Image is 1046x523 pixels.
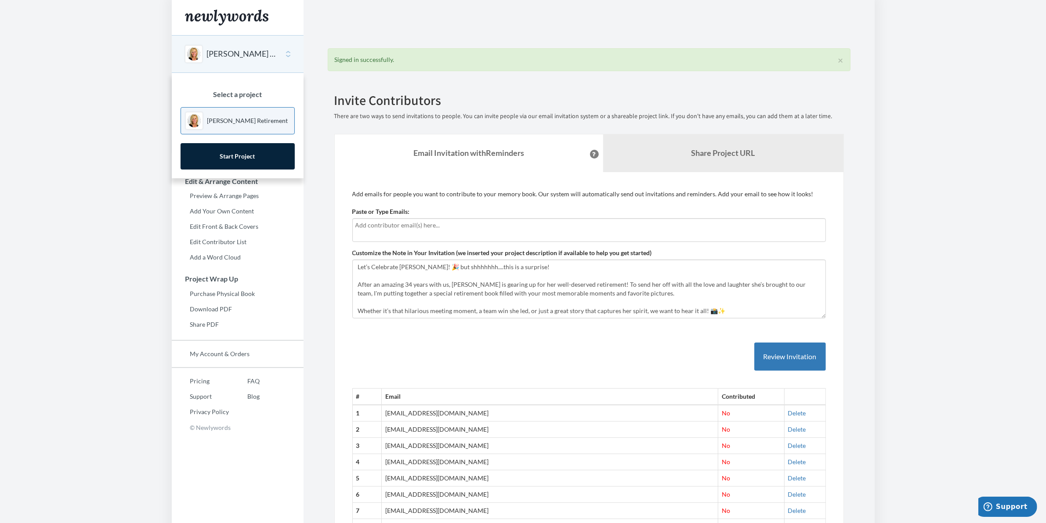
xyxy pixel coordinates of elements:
[722,426,730,433] span: No
[754,343,826,371] button: Review Invitation
[381,454,718,470] td: [EMAIL_ADDRESS][DOMAIN_NAME]
[352,389,381,405] th: #
[381,405,718,421] td: [EMAIL_ADDRESS][DOMAIN_NAME]
[352,487,381,503] th: 6
[172,390,229,403] a: Support
[352,438,381,454] th: 3
[352,470,381,487] th: 5
[352,249,652,257] label: Customize the Note in Your Invitation (we inserted your project description if available to help ...
[722,458,730,465] span: No
[978,497,1037,519] iframe: Opens a widget where you can chat to one of our agents
[788,409,806,417] a: Delete
[181,107,295,134] a: [PERSON_NAME] Retirement
[335,56,395,63] span: Signed in successfully.
[172,375,229,388] a: Pricing
[352,503,381,519] th: 7
[172,421,304,434] p: © Newlywords
[788,474,806,482] a: Delete
[185,10,268,25] img: Newlywords logo
[352,207,410,216] label: Paste or Type Emails:
[381,487,718,503] td: [EMAIL_ADDRESS][DOMAIN_NAME]
[788,426,806,433] a: Delete
[207,116,288,125] p: [PERSON_NAME] Retirement
[172,287,304,300] a: Purchase Physical Book
[229,375,260,388] a: FAQ
[172,303,304,316] a: Download PDF
[172,189,304,202] a: Preview & Arrange Pages
[172,405,229,418] a: Privacy Policy
[788,491,806,498] a: Delete
[722,491,730,498] span: No
[788,458,806,465] a: Delete
[352,454,381,470] th: 4
[352,190,826,198] p: Add emails for people you want to contribute to your memory book. Our system will automatically s...
[172,205,304,218] a: Add Your Own Content
[172,177,304,185] h3: Edit & Arrange Content
[722,507,730,514] span: No
[172,347,304,361] a: My Account & Orders
[381,422,718,438] td: [EMAIL_ADDRESS][DOMAIN_NAME]
[181,143,295,170] a: Start Project
[788,442,806,449] a: Delete
[381,389,718,405] th: Email
[352,260,826,318] textarea: Let’s Celebrate [PERSON_NAME]! 🎉 but shhhhhhh....this is a surprise! After an amazing 34 years wi...
[172,235,304,249] a: Edit Contributor List
[722,409,730,417] span: No
[722,442,730,449] span: No
[181,90,295,98] h3: Select a project
[381,503,718,519] td: [EMAIL_ADDRESS][DOMAIN_NAME]
[838,55,843,65] button: ×
[172,318,304,331] a: Share PDF
[172,251,304,264] a: Add a Word Cloud
[413,148,524,158] strong: Email Invitation with Reminders
[788,507,806,514] a: Delete
[381,470,718,487] td: [EMAIL_ADDRESS][DOMAIN_NAME]
[718,389,784,405] th: Contributed
[352,405,381,421] th: 1
[722,474,730,482] span: No
[172,220,304,233] a: Edit Front & Back Covers
[334,93,844,108] h2: Invite Contributors
[352,422,381,438] th: 2
[172,275,304,283] h3: Project Wrap Up
[334,112,844,121] p: There are two ways to send invitations to people. You can invite people via our email invitation ...
[381,438,718,454] td: [EMAIL_ADDRESS][DOMAIN_NAME]
[355,220,823,230] input: Add contributor email(s) here...
[229,390,260,403] a: Blog
[691,148,755,158] b: Share Project URL
[207,48,278,60] button: [PERSON_NAME] Retirement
